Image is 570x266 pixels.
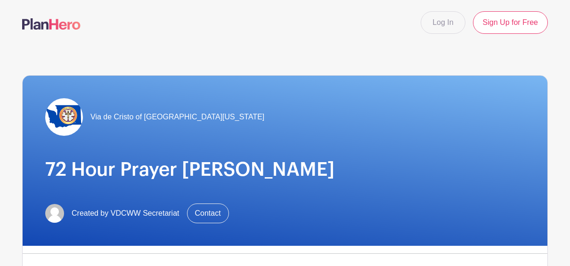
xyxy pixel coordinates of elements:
h1: 72 Hour Prayer [PERSON_NAME] [45,158,525,181]
a: Sign Up for Free [473,11,548,34]
span: Via de Cristo of [GEOGRAPHIC_DATA][US_STATE] [90,111,264,123]
img: default-ce2991bfa6775e67f084385cd625a349d9dcbb7a52a09fb2fda1e96e2d18dcdb.png [45,204,64,223]
a: Contact [187,203,229,223]
img: logo-507f7623f17ff9eddc593b1ce0a138ce2505c220e1c5a4e2b4648c50719b7d32.svg [22,18,81,30]
span: Created by VDCWW Secretariat [72,208,179,219]
img: VDCWWFavicon.png [45,98,83,136]
a: Log In [421,11,465,34]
